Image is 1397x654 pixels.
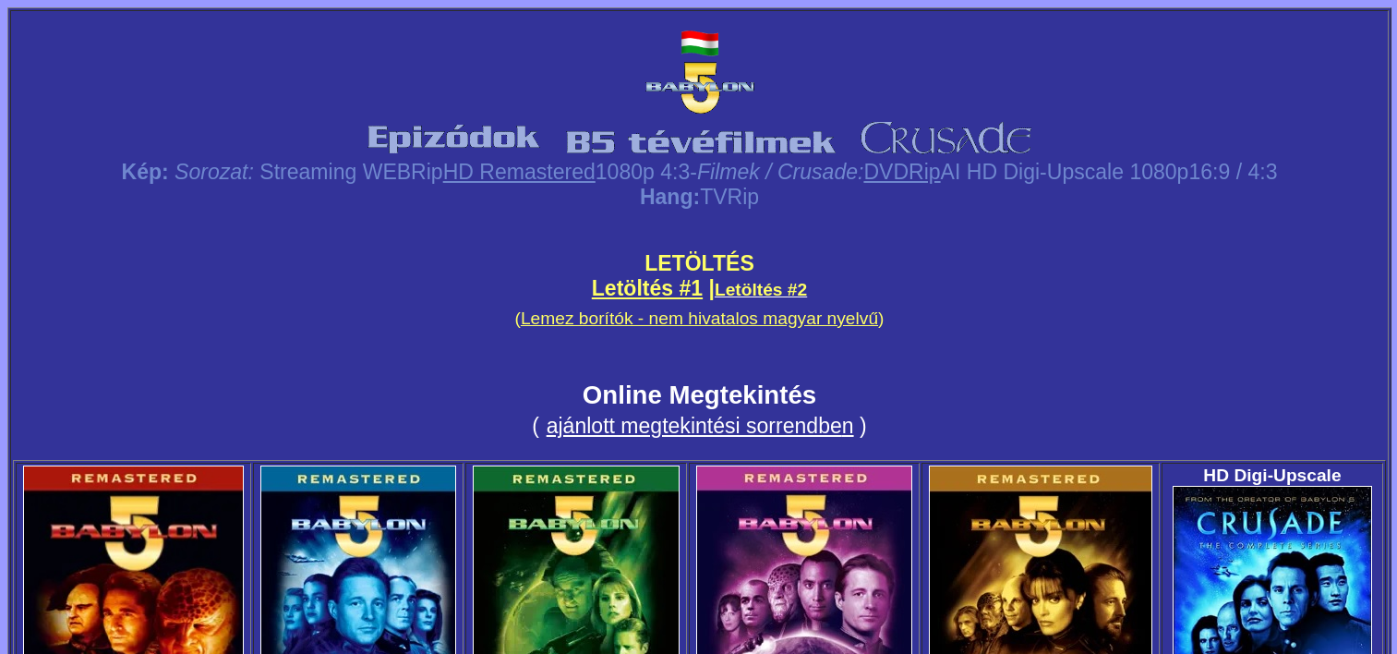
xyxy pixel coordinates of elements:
big: - [690,160,863,184]
span: Kép: [122,160,169,184]
span: Hang: [640,185,700,209]
a: Lemez borítók - nem hivatalos magyar nyelvű [521,309,878,328]
a: Letöltés #2 [715,280,807,299]
a: DVDRip [863,160,940,184]
small: ( ) [515,309,885,328]
small: ( [532,414,539,438]
span: TVRip [640,185,759,209]
span: LETÖLTÉS [644,251,754,275]
span: ) [860,414,867,438]
big: Streaming WEBRip 1080p 4:3 [259,160,690,184]
span: Online Megtekintés [583,381,816,409]
big: AI HD Digi-Upscale 1080p [941,160,1189,184]
span: Filmek / Crusade: [697,160,863,184]
a: HD Remastered [443,160,596,184]
big: 16:9 / 4:3 [1188,160,1277,184]
a: Letöltés #1 [592,276,703,300]
a: n [842,414,854,438]
span: HD Digi-Upscale [1203,466,1341,485]
span: | [709,276,715,300]
a: ajánlott megtekintési sorrendbe [547,414,842,438]
span: Sorozat: [175,160,254,184]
